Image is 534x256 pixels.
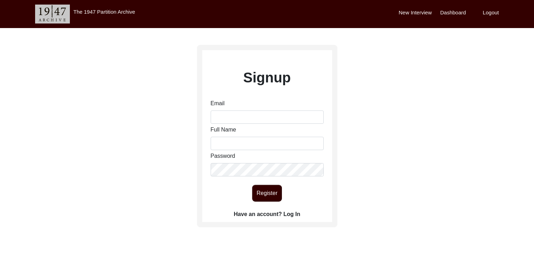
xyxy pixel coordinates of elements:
[211,99,225,108] label: Email
[440,9,466,17] label: Dashboard
[243,67,291,88] label: Signup
[211,126,236,134] label: Full Name
[234,210,300,218] label: Have an account? Log In
[211,152,235,160] label: Password
[399,9,432,17] label: New Interview
[73,9,135,15] label: The 1947 Partition Archive
[252,185,282,202] button: Register
[35,5,70,23] img: header-logo.png
[483,9,499,17] label: Logout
